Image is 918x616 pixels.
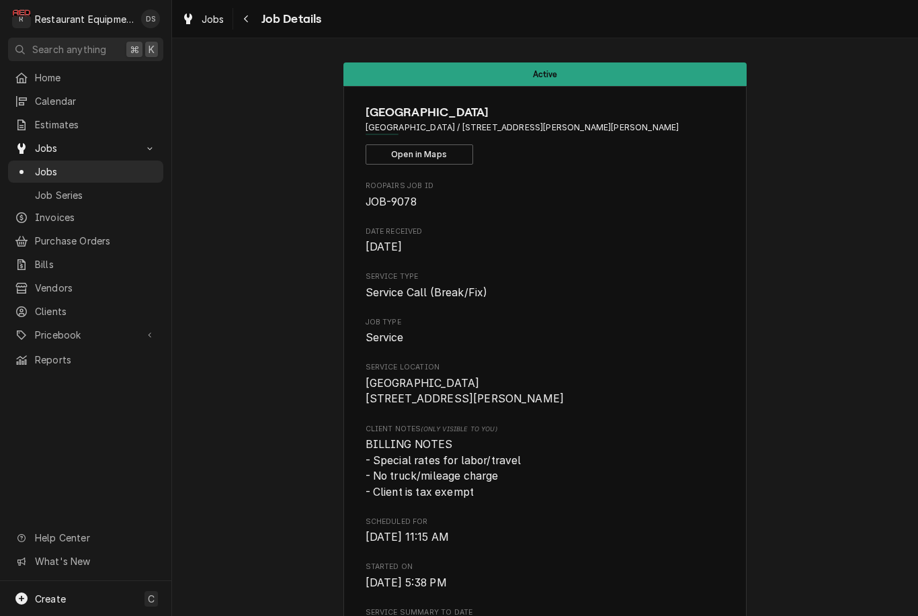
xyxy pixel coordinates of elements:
[366,285,725,301] span: Service Type
[366,286,488,299] span: Service Call (Break/Fix)
[421,425,497,433] span: (Only Visible to You)
[366,362,725,373] span: Service Location
[8,349,163,371] a: Reports
[35,554,155,568] span: What's New
[8,161,163,183] a: Jobs
[533,70,558,79] span: Active
[366,377,565,406] span: [GEOGRAPHIC_DATA] [STREET_ADDRESS][PERSON_NAME]
[12,9,31,28] div: R
[366,517,725,545] div: Scheduled For
[12,9,31,28] div: Restaurant Equipment Diagnostics's Avatar
[366,575,725,591] span: Started On
[35,531,155,545] span: Help Center
[35,188,157,202] span: Job Series
[366,181,725,210] div: Roopairs Job ID
[366,330,725,346] span: Job Type
[35,328,136,342] span: Pricebook
[8,253,163,275] a: Bills
[35,12,134,26] div: Restaurant Equipment Diagnostics
[8,184,163,206] a: Job Series
[366,376,725,407] span: Service Location
[148,592,155,606] span: C
[8,550,163,572] a: Go to What's New
[32,42,106,56] span: Search anything
[366,122,725,134] span: Address
[366,181,725,191] span: Roopairs Job ID
[176,8,230,30] a: Jobs
[8,300,163,322] a: Clients
[366,424,725,435] span: Client Notes
[366,362,725,407] div: Service Location
[366,529,725,545] span: Scheduled For
[366,103,725,122] span: Name
[366,194,725,210] span: Roopairs Job ID
[366,562,725,572] span: Started On
[8,277,163,299] a: Vendors
[366,317,725,346] div: Job Type
[35,353,157,367] span: Reports
[8,206,163,228] a: Invoices
[35,71,157,85] span: Home
[366,576,447,589] span: [DATE] 5:38 PM
[8,67,163,89] a: Home
[343,62,747,86] div: Status
[35,141,136,155] span: Jobs
[236,8,257,30] button: Navigate back
[8,137,163,159] a: Go to Jobs
[35,165,157,179] span: Jobs
[8,527,163,549] a: Go to Help Center
[35,281,157,295] span: Vendors
[149,42,155,56] span: K
[366,562,725,590] div: Started On
[366,226,725,237] span: Date Received
[8,324,163,346] a: Go to Pricebook
[366,240,403,253] span: [DATE]
[8,230,163,252] a: Purchase Orders
[366,317,725,328] span: Job Type
[366,144,473,165] button: Open in Maps
[366,103,725,165] div: Client Information
[366,271,725,300] div: Service Type
[35,118,157,132] span: Estimates
[35,257,157,271] span: Bills
[366,424,725,500] div: [object Object]
[202,12,224,26] span: Jobs
[141,9,160,28] div: DS
[141,9,160,28] div: Derek Stewart's Avatar
[8,90,163,112] a: Calendar
[366,331,404,344] span: Service
[35,234,157,248] span: Purchase Orders
[35,593,66,605] span: Create
[8,38,163,61] button: Search anything⌘K
[366,195,417,208] span: JOB-9078
[35,94,157,108] span: Calendar
[366,438,521,498] span: BILLING NOTES - Special rates for labor/travel - No truck/mileage charge - Client is tax exempt
[366,226,725,255] div: Date Received
[130,42,139,56] span: ⌘
[366,517,725,527] span: Scheduled For
[366,437,725,500] span: [object Object]
[366,239,725,255] span: Date Received
[257,10,322,28] span: Job Details
[35,304,157,318] span: Clients
[366,531,449,543] span: [DATE] 11:15 AM
[8,114,163,136] a: Estimates
[366,271,725,282] span: Service Type
[35,210,157,224] span: Invoices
